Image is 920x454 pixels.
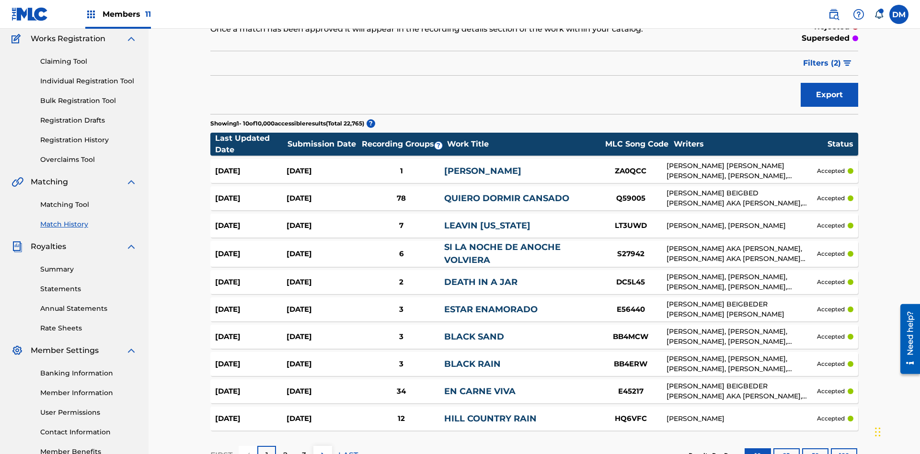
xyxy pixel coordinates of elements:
a: Annual Statements [40,304,137,314]
div: [DATE] [287,359,358,370]
div: [PERSON_NAME], [PERSON_NAME] [667,221,817,231]
span: ? [367,119,375,128]
span: Member Settings [31,345,99,356]
button: Filters (2) [797,51,858,75]
iframe: Resource Center [893,300,920,379]
img: Top Rightsholders [85,9,97,20]
a: Banking Information [40,368,137,378]
div: [DATE] [215,277,287,288]
p: accepted [817,387,845,396]
img: expand [126,241,137,252]
div: Recording Groups [360,138,447,150]
div: 1 [358,166,444,177]
img: expand [126,176,137,188]
div: 6 [358,249,444,260]
span: ? [435,142,442,149]
div: [DATE] [287,331,358,342]
div: DC5L45 [595,277,667,288]
div: [DATE] [215,304,287,315]
div: [DATE] [215,413,287,424]
div: [DATE] [287,249,358,260]
a: ESTAR ENAMORADO [444,304,538,315]
a: BLACK RAIN [444,359,501,369]
p: accepted [817,332,845,341]
div: 78 [358,193,444,204]
div: 2 [358,277,444,288]
div: [PERSON_NAME] BEIGBEDER [PERSON_NAME] [PERSON_NAME] [667,299,817,319]
div: [DATE] [287,193,358,204]
div: LT3UWD [595,220,667,231]
span: Members [103,9,151,20]
div: User Menu [889,5,908,24]
div: ZA0QCC [595,166,667,177]
div: [PERSON_NAME], [PERSON_NAME], [PERSON_NAME], [PERSON_NAME], [PERSON_NAME] [667,327,817,347]
div: Status [828,138,853,150]
div: 12 [358,413,444,424]
span: Filters ( 2 ) [803,57,841,69]
div: BB4MCW [595,331,667,342]
p: accepted [817,414,845,423]
div: 3 [358,331,444,342]
div: Last Updated Date [215,133,287,156]
div: [PERSON_NAME] BEIGBED [PERSON_NAME] AKA [PERSON_NAME], [PERSON_NAME] AKA [PERSON_NAME] [PERSON_NAME] [667,188,817,208]
div: [DATE] [287,220,358,231]
p: Once a match has been approved it will appear in the recording details section of the work within... [210,23,709,35]
div: 3 [358,304,444,315]
a: Statements [40,284,137,294]
p: accepted [817,194,845,203]
div: E56440 [595,304,667,315]
div: Notifications [874,10,884,19]
img: search [828,9,839,20]
a: Contact Information [40,427,137,437]
span: 11 [145,10,151,19]
a: Registration Drafts [40,115,137,125]
img: Member Settings [11,345,23,356]
div: [PERSON_NAME], [PERSON_NAME], [PERSON_NAME], [PERSON_NAME], [PERSON_NAME], [PERSON_NAME] [667,354,817,374]
p: accepted [817,250,845,258]
img: help [853,9,864,20]
div: HQ6VFC [595,413,667,424]
img: Works Registration [11,33,24,45]
p: accepted [817,278,845,286]
a: Rate Sheets [40,323,137,333]
p: accepted [817,221,845,230]
div: [PERSON_NAME] BEIGBEDER [PERSON_NAME] AKA [PERSON_NAME], [PERSON_NAME] AKA [PERSON_NAME] [PERSON_... [667,381,817,401]
span: Royalties [31,241,66,252]
a: Overclaims Tool [40,155,137,165]
div: 34 [358,386,444,397]
button: Export [801,83,858,107]
img: Royalties [11,241,23,252]
div: [DATE] [287,277,358,288]
p: superseded [802,33,850,44]
p: accepted [817,167,845,175]
p: Showing 1 - 10 of 10,000 accessible results (Total 22,765 ) [210,119,364,128]
a: HILL COUNTRY RAIN [444,413,537,424]
img: expand [126,33,137,45]
div: MLC Song Code [601,138,673,150]
div: BB4ERW [595,359,667,370]
p: accepted [817,305,845,314]
div: [DATE] [215,386,287,397]
div: [PERSON_NAME], [PERSON_NAME], [PERSON_NAME], [PERSON_NAME], [PERSON_NAME] [667,272,817,292]
a: BLACK SAND [444,331,504,342]
div: 3 [358,359,444,370]
img: MLC Logo [11,7,48,21]
a: Claiming Tool [40,57,137,67]
span: Works Registration [31,33,105,45]
div: [PERSON_NAME] [PERSON_NAME] [PERSON_NAME], [PERSON_NAME], [PERSON_NAME], [PERSON_NAME] [667,161,817,181]
div: Chat Widget [872,408,920,454]
div: [DATE] [287,304,358,315]
div: [DATE] [215,166,287,177]
a: LEAVIN [US_STATE] [444,220,530,231]
a: SI LA NOCHE DE ANOCHE VOLVIERA [444,242,561,265]
a: Matching Tool [40,200,137,210]
span: Matching [31,176,68,188]
div: [DATE] [287,166,358,177]
a: EN CARNE VIVA [444,386,516,397]
a: [PERSON_NAME] [444,166,521,176]
div: Writers [674,138,827,150]
div: [DATE] [215,359,287,370]
a: Registration History [40,135,137,145]
div: Drag [875,418,881,446]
